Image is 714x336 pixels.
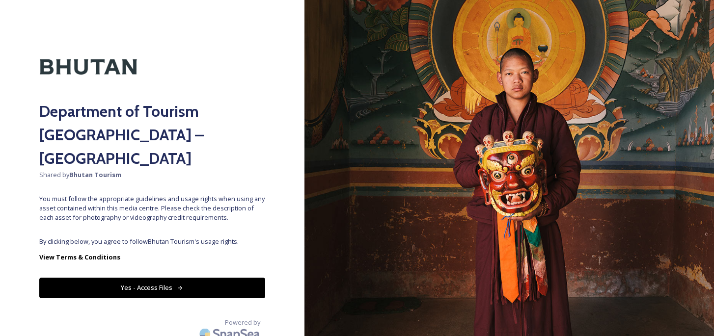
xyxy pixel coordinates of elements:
strong: View Terms & Conditions [39,253,120,261]
button: Yes - Access Files [39,278,265,298]
a: View Terms & Conditions [39,251,265,263]
img: Kingdom-of-Bhutan-Logo.png [39,39,137,95]
span: You must follow the appropriate guidelines and usage rights when using any asset contained within... [39,194,265,223]
span: Powered by [225,318,260,327]
span: By clicking below, you agree to follow Bhutan Tourism 's usage rights. [39,237,265,246]
strong: Bhutan Tourism [69,170,121,179]
span: Shared by [39,170,265,180]
h2: Department of Tourism [GEOGRAPHIC_DATA] – [GEOGRAPHIC_DATA] [39,100,265,170]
